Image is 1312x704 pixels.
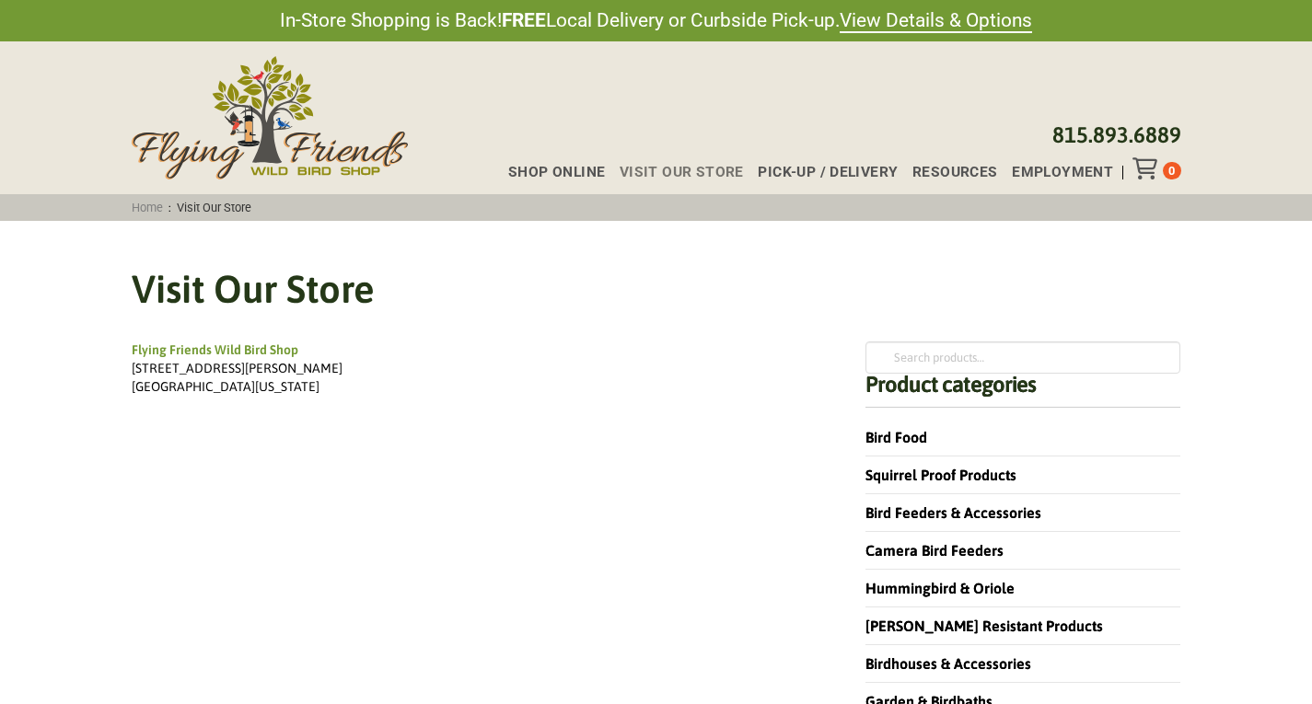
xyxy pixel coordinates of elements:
[865,504,1041,521] a: Bird Feeders & Accessories
[508,166,605,180] span: Shop Online
[997,166,1113,180] a: Employment
[865,580,1015,596] a: Hummingbird & Oriole
[171,201,258,214] span: Visit Our Store
[865,655,1031,672] a: Birdhouses & Accessories
[502,9,546,31] strong: FREE
[132,341,814,360] div: Flying Friends Wild Bird Shop
[898,166,997,180] a: Resources
[758,166,898,180] span: Pick-up / Delivery
[865,467,1016,483] a: Squirrel Proof Products
[1168,164,1175,178] span: 0
[280,7,1032,34] span: In-Store Shopping is Back! Local Delivery or Curbside Pick-up.
[1012,166,1113,180] span: Employment
[125,201,258,214] span: :
[743,166,898,180] a: Pick-up / Delivery
[912,166,998,180] span: Resources
[865,341,1181,373] input: Search products…
[620,166,744,180] span: Visit Our Store
[865,617,1103,634] a: [PERSON_NAME] Resistant Products
[132,262,1181,317] h1: Visit Our Store
[1132,157,1163,179] div: Toggle Off Canvas Content
[132,56,408,179] img: Flying Friends Wild Bird Shop Logo
[865,542,1004,559] a: Camera Bird Feeders
[493,166,605,180] a: Shop Online
[1052,122,1181,147] a: 815.893.6889
[865,429,927,445] a: Bird Food
[605,166,743,180] a: Visit Our Store
[865,374,1181,408] h4: Product categories
[125,201,168,214] a: Home
[840,9,1032,33] a: View Details & Options
[132,360,814,396] div: [STREET_ADDRESS][PERSON_NAME] [GEOGRAPHIC_DATA][US_STATE]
